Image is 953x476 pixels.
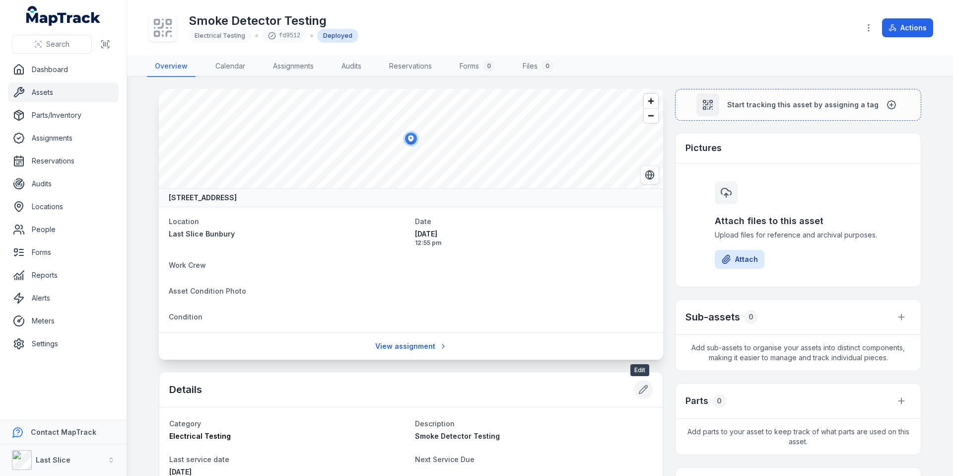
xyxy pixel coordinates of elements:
[712,394,726,408] div: 0
[169,455,229,464] span: Last service date
[685,310,740,324] h2: Sub-assets
[169,193,237,203] strong: [STREET_ADDRESS]
[744,310,758,324] div: 0
[169,383,202,397] h2: Details
[159,89,663,188] canvas: Map
[169,261,206,269] span: Work Crew
[8,334,119,354] a: Settings
[415,432,500,440] span: Smoke Detector Testing
[415,419,455,428] span: Description
[8,60,119,79] a: Dashboard
[169,229,407,239] a: Last Slice Bunbury
[8,265,119,285] a: Reports
[715,250,764,269] button: Attach
[415,229,653,239] span: [DATE]
[46,39,69,49] span: Search
[715,214,882,228] h3: Attach files to this asset
[169,432,231,440] span: Electrical Testing
[644,108,658,123] button: Zoom out
[169,468,192,476] time: 04/06/2025, 12:00:00 am
[265,56,322,77] a: Assignments
[640,165,659,184] button: Switch to Satellite View
[147,56,196,77] a: Overview
[542,60,553,72] div: 0
[189,13,358,29] h1: Smoke Detector Testing
[169,217,199,226] span: Location
[8,242,119,262] a: Forms
[644,94,658,108] button: Zoom in
[675,89,921,121] button: Start tracking this asset by assigning a tag
[452,56,503,77] a: Forms0
[381,56,440,77] a: Reservations
[334,56,369,77] a: Audits
[207,56,253,77] a: Calendar
[169,287,246,295] span: Asset Condition Photo
[31,428,96,436] strong: Contact MapTrack
[8,174,119,194] a: Audits
[415,455,475,464] span: Next Service Due
[8,220,119,239] a: People
[685,394,708,408] h3: Parts
[630,364,649,376] span: Edit
[415,239,653,247] span: 12:55 pm
[415,217,431,226] span: Date
[415,229,653,247] time: 10/10/2025, 12:55:54 pm
[369,337,454,356] a: View assignment
[8,197,119,217] a: Locations
[483,60,495,72] div: 0
[12,35,92,54] button: Search
[169,313,203,321] span: Condition
[8,151,119,171] a: Reservations
[727,100,879,110] span: Start tracking this asset by assigning a tag
[36,456,70,464] strong: Last Slice
[715,230,882,240] span: Upload files for reference and archival purposes.
[515,56,561,77] a: Files0
[676,335,921,371] span: Add sub-assets to organise your assets into distinct components, making it easier to manage and t...
[26,6,101,26] a: MapTrack
[169,230,235,238] span: Last Slice Bunbury
[685,141,722,155] h3: Pictures
[8,311,119,331] a: Meters
[8,82,119,102] a: Assets
[8,128,119,148] a: Assignments
[676,419,921,455] span: Add parts to your asset to keep track of what parts are used on this asset.
[882,18,933,37] button: Actions
[8,288,119,308] a: Alerts
[169,419,201,428] span: Category
[8,105,119,125] a: Parts/Inventory
[262,29,306,43] div: fd9512
[317,29,358,43] div: Deployed
[195,32,245,39] span: Electrical Testing
[169,468,192,476] span: [DATE]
